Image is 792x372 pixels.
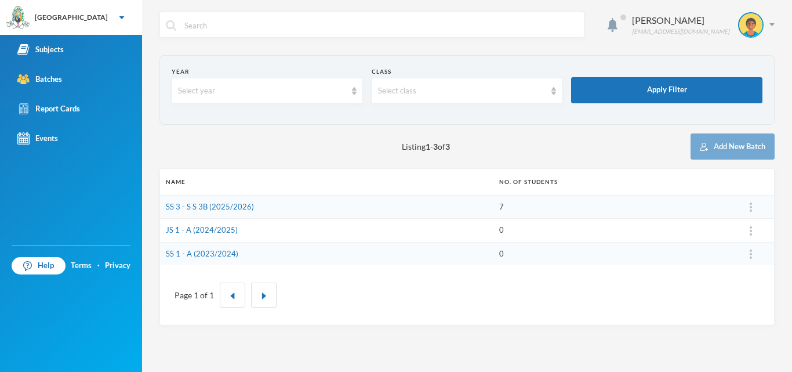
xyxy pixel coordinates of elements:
div: Select year [178,85,346,97]
b: 3 [433,142,438,151]
th: Name [160,169,493,195]
a: Terms [71,260,92,272]
b: 3 [445,142,450,151]
td: 0 [493,219,728,243]
div: Select class [378,85,546,97]
div: [GEOGRAPHIC_DATA] [35,12,108,23]
img: STUDENT [739,13,762,37]
th: No. of students [493,169,728,195]
span: Listing - of [402,140,450,153]
button: Add New Batch [691,133,775,160]
a: Privacy [105,260,130,272]
td: 0 [493,242,728,265]
div: Class [372,67,563,76]
a: Help [12,257,66,275]
b: 1 [426,142,430,151]
img: logo [6,6,30,30]
div: · [97,260,100,272]
a: JS 1 - A (2024/2025) [166,225,238,234]
img: ... [750,203,752,212]
img: search [166,20,176,31]
div: Report Cards [17,103,80,115]
img: ... [750,226,752,236]
div: [EMAIL_ADDRESS][DOMAIN_NAME] [632,27,729,36]
div: Subjects [17,44,64,56]
td: 7 [493,195,728,219]
div: Batches [17,73,62,85]
a: SS 1 - A (2023/2024) [166,249,238,258]
img: ... [750,250,752,259]
div: Page 1 of 1 [175,289,214,301]
div: [PERSON_NAME] [632,13,729,27]
button: Apply Filter [571,77,762,103]
input: Search [183,12,578,38]
a: SS 3 - S S 3B (2025/2026) [166,202,254,211]
div: Year [172,67,363,76]
div: Events [17,132,58,145]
